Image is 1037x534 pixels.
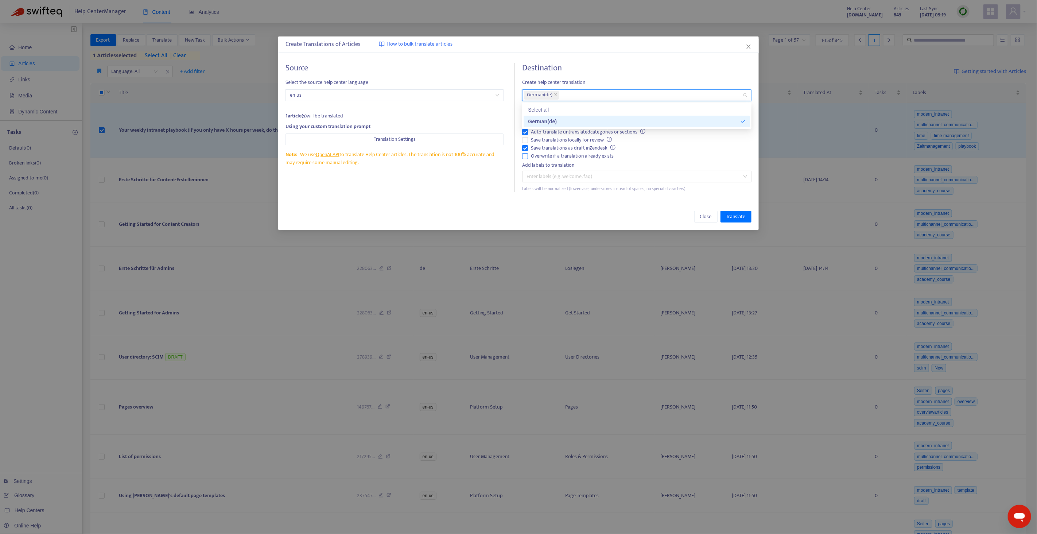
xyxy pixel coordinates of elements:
span: close [746,44,751,50]
span: Select the source help center language [286,78,504,86]
span: Auto-translate untranslated categories or sections [528,128,648,136]
div: Add labels to translation [522,161,751,169]
div: We use to translate Help Center articles. The translation is not 100% accurate and may require so... [286,151,504,167]
button: Translation Settings [286,133,504,145]
span: check [741,119,746,124]
span: Create help center translation [522,78,751,86]
span: info-circle [640,129,645,134]
span: Save translations as draft in Zendesk [528,144,618,152]
span: Note: [286,150,297,159]
span: info-circle [610,145,615,150]
div: Select all [524,104,750,116]
div: Select all [528,106,746,114]
span: Translation Settings [374,135,416,143]
span: info-circle [607,137,612,142]
iframe: Button to launch messaging window [1008,505,1031,528]
span: Translate [726,213,746,221]
h4: Destination [522,63,751,73]
span: Close [700,213,712,221]
button: Close [745,43,753,51]
span: Save translations locally for review [528,136,615,144]
span: Overwrite if a translation already exists [528,152,617,160]
div: Create Translations of Articles [286,40,751,49]
span: en-us [290,90,499,101]
div: Labels will be normalized (lowercase, underscores instead of spaces, no special characters). [522,185,751,192]
button: Close [694,211,718,222]
button: Translate [721,211,751,222]
a: How to bulk translate articles [379,40,453,49]
strong: 1 article(s) [286,112,307,120]
img: image-link [379,41,385,47]
div: German ( de ) [528,117,741,125]
div: will be translated [286,112,504,120]
a: OpenAI API [316,150,339,159]
h4: Source [286,63,504,73]
div: Using your custom translation prompt [286,123,504,131]
span: How to bulk translate articles [387,40,453,49]
span: German ( de ) [527,91,552,100]
span: close [554,93,558,97]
